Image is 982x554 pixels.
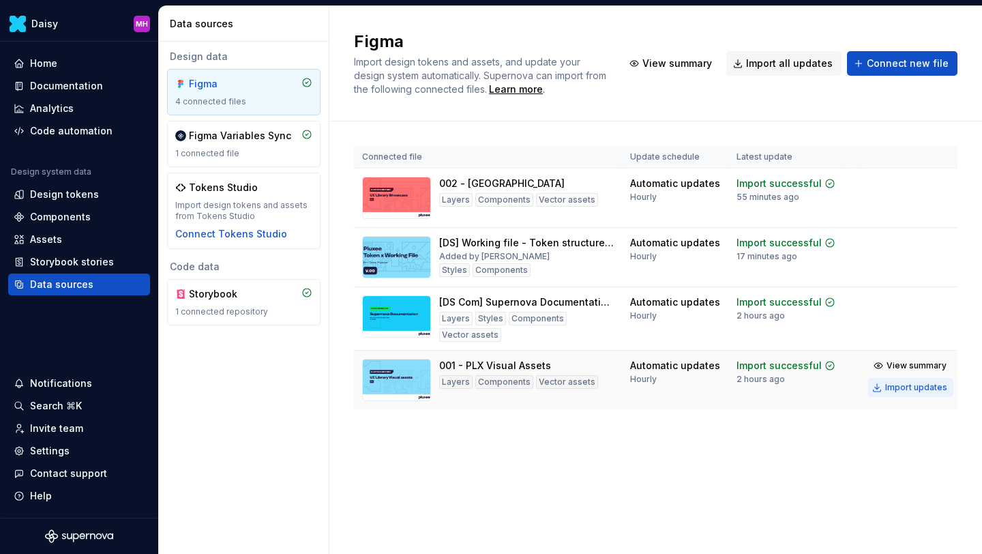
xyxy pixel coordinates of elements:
[439,359,551,373] div: 001 - PLX Visual Assets
[8,98,150,119] a: Analytics
[8,184,150,205] a: Design tokens
[3,9,155,38] button: DaisyMH
[30,210,91,224] div: Components
[475,193,533,207] div: Components
[867,57,949,70] span: Connect new file
[8,485,150,507] button: Help
[30,57,57,70] div: Home
[439,312,473,325] div: Layers
[623,51,721,76] button: View summary
[30,467,107,480] div: Contact support
[736,310,785,321] div: 2 hours ago
[439,295,614,309] div: [DS Com] Supernova Documentation [2025 Pluxee]
[439,263,470,277] div: Styles
[439,251,550,262] div: Added by [PERSON_NAME]
[473,263,531,277] div: Components
[167,260,321,274] div: Code data
[8,75,150,97] a: Documentation
[8,373,150,394] button: Notifications
[622,146,728,169] th: Update schedule
[189,77,254,91] div: Figma
[847,51,957,76] button: Connect new file
[30,188,99,201] div: Design tokens
[30,444,70,458] div: Settings
[736,192,799,203] div: 55 minutes ago
[31,17,58,31] div: Daisy
[45,529,113,543] svg: Supernova Logo
[8,53,150,74] a: Home
[887,360,947,371] span: View summary
[189,181,258,194] div: Tokens Studio
[489,83,543,96] a: Learn more
[439,328,501,342] div: Vector assets
[726,51,842,76] button: Import all updates
[630,236,720,250] div: Automatic updates
[736,374,785,385] div: 2 hours ago
[354,146,622,169] th: Connected file
[167,121,321,167] a: Figma Variables Sync1 connected file
[8,251,150,273] a: Storybook stories
[630,374,657,385] div: Hourly
[8,395,150,417] button: Search ⌘K
[30,422,83,435] div: Invite team
[30,489,52,503] div: Help
[30,255,114,269] div: Storybook stories
[736,295,822,309] div: Import successful
[167,173,321,249] a: Tokens StudioImport design tokens and assets from Tokens StudioConnect Tokens Studio
[167,279,321,325] a: Storybook1 connected repository
[8,229,150,250] a: Assets
[439,193,473,207] div: Layers
[728,146,844,169] th: Latest update
[630,310,657,321] div: Hourly
[189,129,291,143] div: Figma Variables Sync
[475,312,506,325] div: Styles
[439,236,614,250] div: [DS] Working file - Token structure (v0)
[175,148,312,159] div: 1 connected file
[868,378,953,397] button: Import updates
[630,251,657,262] div: Hourly
[175,227,287,241] button: Connect Tokens Studio
[354,31,606,53] h2: Figma
[8,120,150,142] a: Code automation
[475,375,533,389] div: Components
[8,274,150,295] a: Data sources
[536,193,598,207] div: Vector assets
[746,57,833,70] span: Import all updates
[536,375,598,389] div: Vector assets
[439,177,565,190] div: 002 - [GEOGRAPHIC_DATA]
[642,57,712,70] span: View summary
[10,16,26,32] img: 8442b5b3-d95e-456d-8131-d61e917d6403.png
[439,375,473,389] div: Layers
[167,69,321,115] a: Figma4 connected files
[175,306,312,317] div: 1 connected repository
[736,177,822,190] div: Import successful
[30,233,62,246] div: Assets
[30,377,92,390] div: Notifications
[8,440,150,462] a: Settings
[175,96,312,107] div: 4 connected files
[487,85,545,95] span: .
[30,399,82,413] div: Search ⌘K
[630,295,720,309] div: Automatic updates
[509,312,567,325] div: Components
[885,382,947,393] div: Import updates
[8,418,150,439] a: Invite team
[30,79,103,93] div: Documentation
[175,200,312,222] div: Import design tokens and assets from Tokens Studio
[736,236,822,250] div: Import successful
[170,17,323,31] div: Data sources
[11,166,91,177] div: Design system data
[630,192,657,203] div: Hourly
[8,206,150,228] a: Components
[189,287,254,301] div: Storybook
[30,102,74,115] div: Analytics
[736,251,797,262] div: 17 minutes ago
[630,177,720,190] div: Automatic updates
[167,50,321,63] div: Design data
[630,359,720,373] div: Automatic updates
[8,463,150,484] button: Contact support
[354,56,609,95] span: Import design tokens and assets, and update your design system automatically. Supernova can impor...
